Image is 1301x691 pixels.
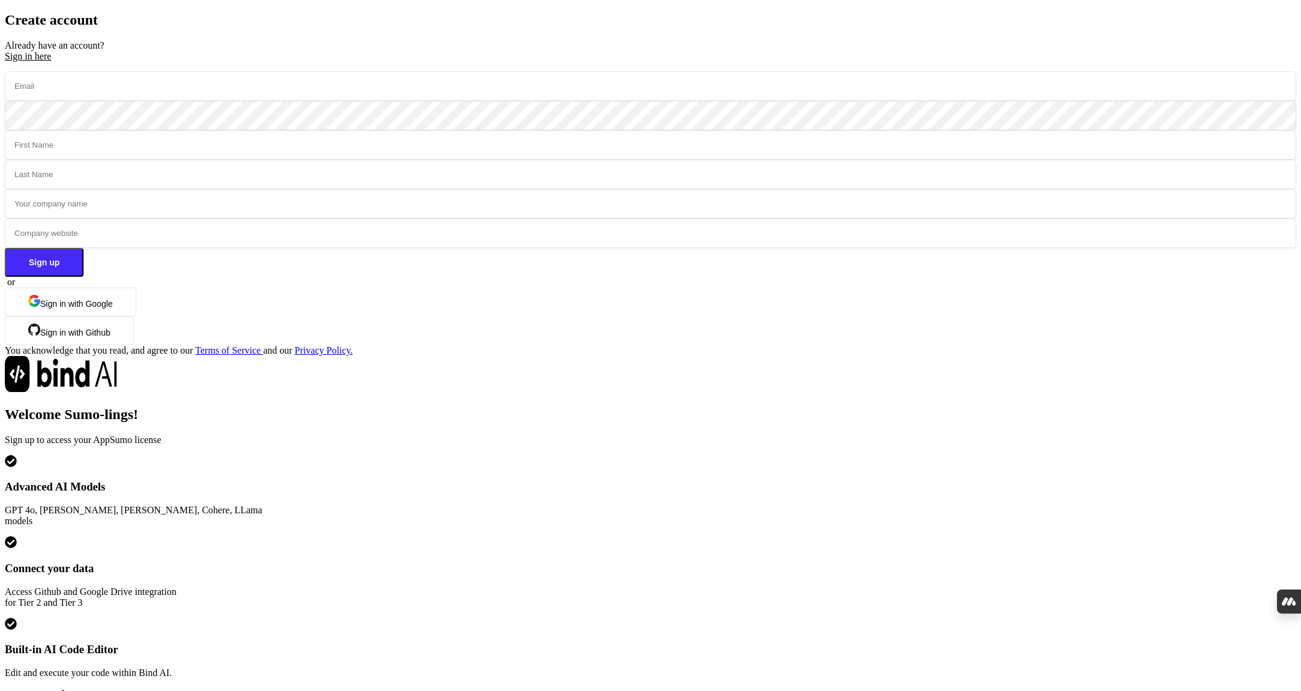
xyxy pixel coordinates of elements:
[5,51,1296,62] div: Sign in here
[5,435,1296,445] p: Sign up to access your AppSumo license
[5,130,1296,160] input: First Name
[5,12,1296,28] h2: Create account
[5,71,1296,101] input: Email
[5,587,1296,608] p: Access Github and Google Drive integration for Tier 2 and Tier 3
[5,219,1296,248] input: Company website
[28,295,40,307] img: google
[5,189,1296,219] input: Your company name
[5,480,1296,493] h3: Advanced AI Models
[28,324,40,336] img: github
[5,505,1296,527] p: GPT 4o, [PERSON_NAME], [PERSON_NAME], Cohere, LLama models
[5,562,1296,575] h3: Connect your data
[5,288,136,316] button: Sign in with Google
[5,160,1296,189] input: Last Name
[195,345,263,355] a: Terms of Service
[5,345,1296,356] div: You acknowledge that you read, and agree to our and our
[5,668,1296,678] p: Edit and execute your code within Bind AI.
[5,316,134,345] button: Sign in with Github
[5,248,83,277] button: Sign up
[5,406,1296,423] h2: Welcome Sumo-lings!
[7,277,15,287] span: or
[295,345,353,355] a: Privacy Policy.
[5,356,117,392] img: Bind AI logo
[5,643,1296,656] h3: Built-in AI Code Editor
[5,40,1296,62] p: Already have an account?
